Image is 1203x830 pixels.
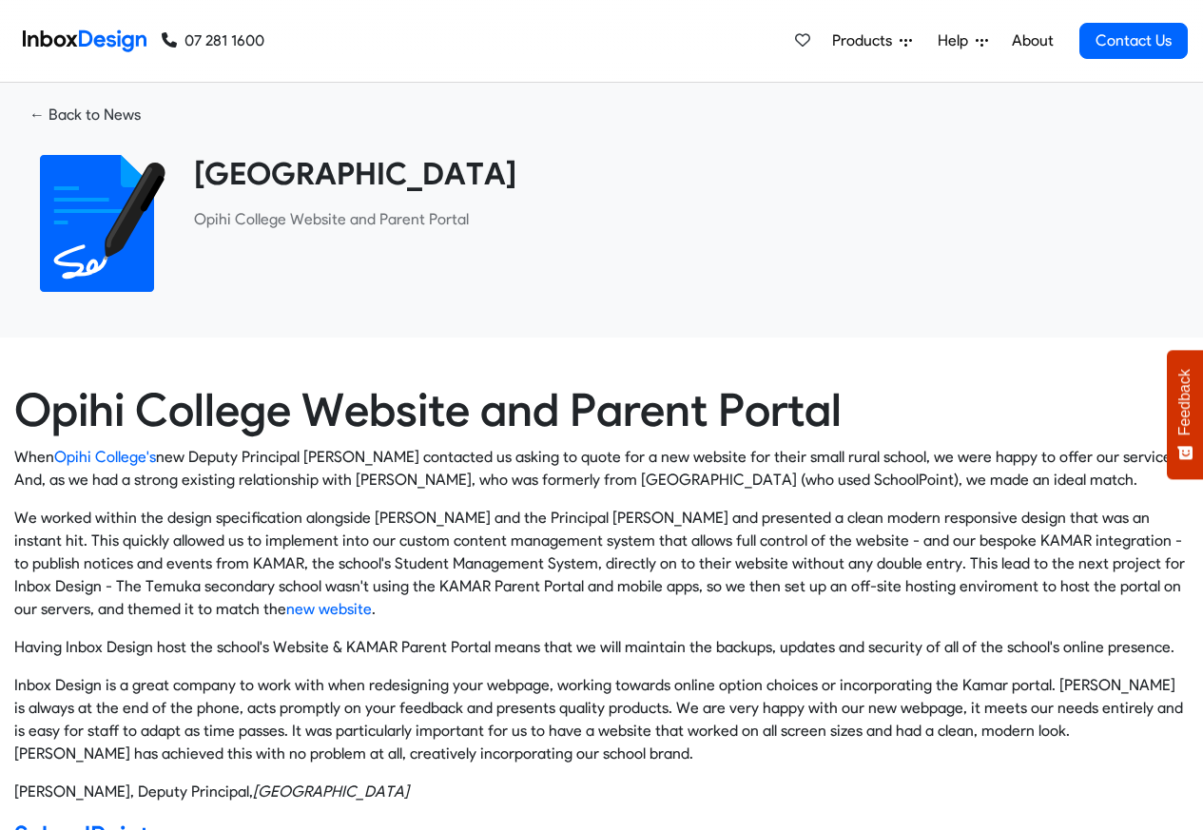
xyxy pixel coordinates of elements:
[194,208,1174,231] p: ​Opihi College Website and Parent Portal
[832,29,900,52] span: Products
[14,98,156,132] a: ← Back to News
[194,155,1174,193] heading: [GEOGRAPHIC_DATA]
[1006,22,1058,60] a: About
[14,383,1189,438] h1: Opihi College Website and Parent Portal
[14,636,1189,659] p: Having Inbox Design host the school's Website & KAMAR Parent Portal means that we will maintain t...
[938,29,976,52] span: Help
[14,507,1189,621] p: We worked within the design specification alongside [PERSON_NAME] and the Principal [PERSON_NAME]...
[286,600,372,618] a: new website
[54,448,156,466] a: Opihi College's
[29,155,165,292] img: 2022_01_18_icon_signature.svg
[930,22,996,60] a: Help
[1176,369,1193,435] span: Feedback
[1079,23,1188,59] a: Contact Us
[14,446,1189,492] p: When new Deputy Principal [PERSON_NAME] contacted us asking to quote for a new website for their ...
[162,29,264,52] a: 07 281 1600
[253,782,409,801] cite: Opihi College
[825,22,920,60] a: Products
[14,674,1189,765] p: Inbox Design is a great company to work with when redesigning your webpage, working towards onlin...
[1167,350,1203,479] button: Feedback - Show survey
[14,781,1189,803] footer: [PERSON_NAME], Deputy Principal,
